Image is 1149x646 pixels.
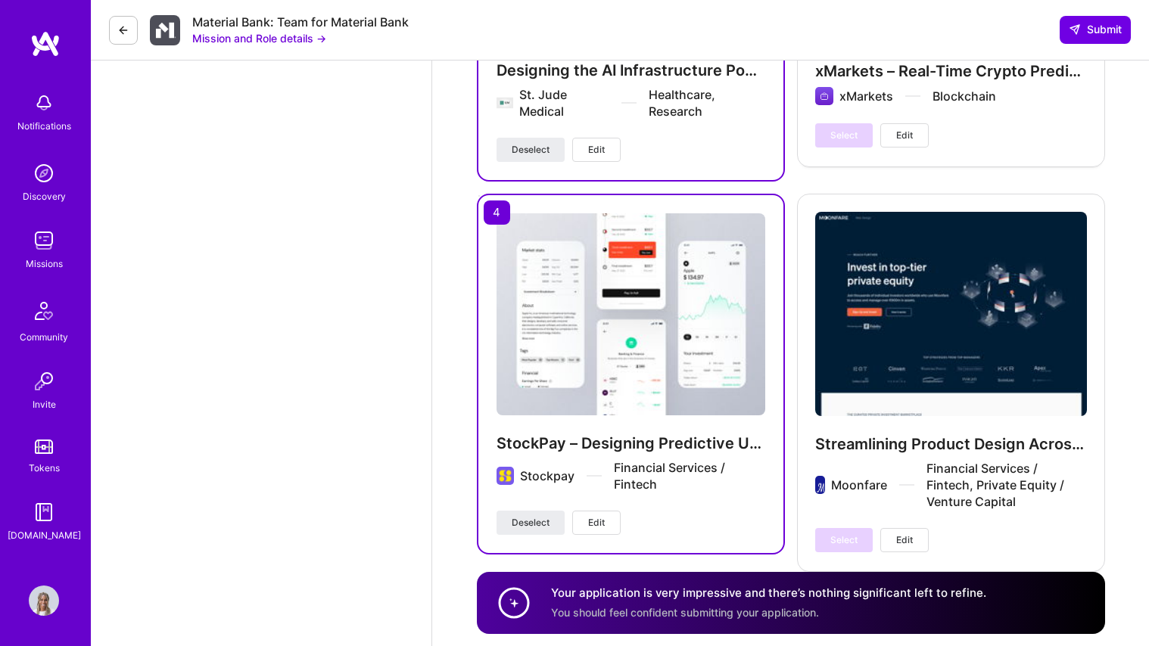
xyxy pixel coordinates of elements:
[192,14,409,30] div: Material Bank: Team for Material Bank
[33,396,56,412] div: Invite
[29,497,59,527] img: guide book
[26,293,62,329] img: Community
[29,366,59,396] img: Invite
[29,225,59,256] img: teamwork
[497,467,514,485] img: Company logo
[35,439,53,454] img: tokens
[20,329,68,345] div: Community
[150,15,180,45] img: Company Logo
[880,528,929,552] button: Edit
[117,24,129,36] i: icon LeftArrowDark
[17,118,71,134] div: Notifications
[30,30,61,57] img: logo
[25,585,63,616] a: User Avatar
[896,129,913,142] span: Edit
[896,533,913,547] span: Edit
[572,138,621,162] button: Edit
[1060,16,1131,43] button: Submit
[551,585,986,601] h4: Your application is very impressive and there’s nothing significant left to refine.
[29,460,60,476] div: Tokens
[1069,22,1122,37] span: Submit
[497,94,514,112] img: Company logo
[572,511,621,535] button: Edit
[880,123,929,148] button: Edit
[29,585,59,616] img: User Avatar
[551,606,819,619] span: You should feel confident submitting your application.
[29,88,59,118] img: bell
[621,102,637,104] img: divider
[1069,23,1081,36] i: icon SendLight
[497,213,765,415] img: StockPay – Designing Predictive UX for First-Time Traders
[520,459,765,492] div: Stockpay Financial Services / Fintech
[23,188,66,204] div: Discovery
[192,30,326,46] button: Mission and Role details →
[497,511,565,535] button: Deselect
[588,516,605,530] span: Edit
[588,143,605,157] span: Edit
[8,527,81,543] div: [DOMAIN_NAME]
[497,61,765,80] h4: Designing the AI Infrastructure Powering the World’s Largest Pediatric [MEDICAL_DATA] Database
[587,475,602,477] img: divider
[519,86,764,120] div: St. Jude Medical Healthcare, Research
[512,516,550,530] span: Deselect
[497,138,565,162] button: Deselect
[512,143,550,157] span: Deselect
[497,433,765,453] h4: StockPay – Designing Predictive UX for First-Time Traders
[26,256,63,272] div: Missions
[29,158,59,188] img: discovery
